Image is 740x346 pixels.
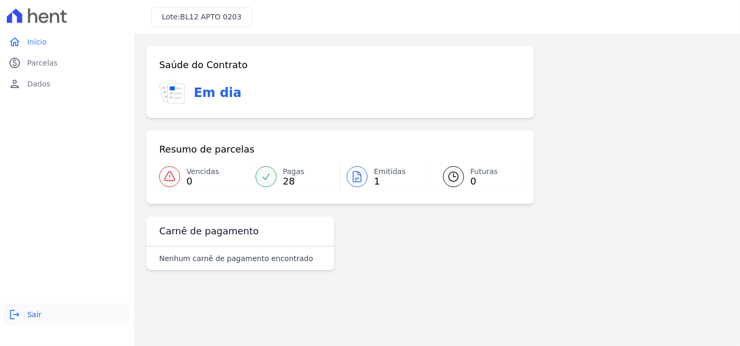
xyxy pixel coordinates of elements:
span: Início [27,37,47,47]
a: Vencidas 0 [159,162,249,191]
span: Parcelas [27,58,58,68]
span: Vencidas [186,166,219,177]
i: paid [8,57,21,69]
h3: Resumo de parcelas [159,143,255,156]
h3: Carnê de pagamento [159,225,259,237]
a: Emitidas 1 [340,162,430,191]
a: homeInício [4,31,130,52]
span: Dados [27,79,50,89]
a: logoutSair [4,304,130,325]
span: 1 [374,177,406,186]
span: Pagas [283,166,304,177]
span: Sair [27,309,41,320]
a: Pagas 28 [249,162,340,191]
i: home [8,36,21,48]
h3: Lote: [162,12,241,23]
span: BL12 APTO 0203 [180,13,241,21]
a: Futuras 0 [430,162,521,191]
h3: Em dia [194,83,241,102]
i: person [8,78,21,90]
span: 28 [283,177,304,186]
p: Nenhum carnê de pagamento encontrado [159,253,313,264]
a: personDados [4,73,130,94]
span: 0 [470,177,498,186]
i: logout [8,308,21,321]
span: Emitidas [374,166,406,177]
span: Futuras [470,166,498,177]
h3: Saúde do Contrato [159,59,248,71]
span: 0 [186,177,219,186]
a: paidParcelas [4,52,130,73]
